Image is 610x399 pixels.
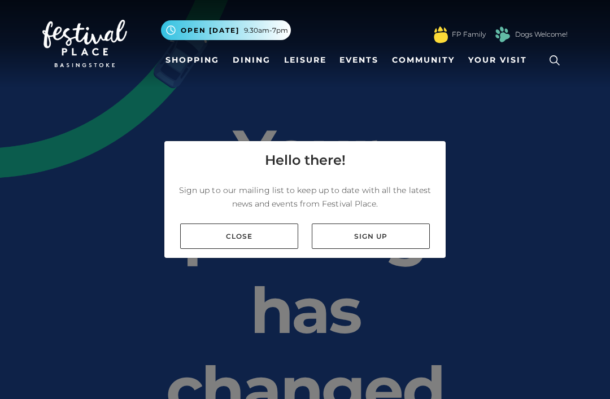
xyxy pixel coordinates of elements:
[468,54,527,66] span: Your Visit
[228,50,275,71] a: Dining
[452,29,486,40] a: FP Family
[173,183,437,211] p: Sign up to our mailing list to keep up to date with all the latest news and events from Festival ...
[161,50,224,71] a: Shopping
[312,223,430,249] a: Sign up
[464,50,537,71] a: Your Visit
[515,29,568,40] a: Dogs Welcome!
[265,150,346,170] h4: Hello there!
[335,50,383,71] a: Events
[387,50,459,71] a: Community
[180,223,298,249] a: Close
[42,20,127,67] img: Festival Place Logo
[181,25,239,36] span: Open [DATE]
[244,25,288,36] span: 9.30am-7pm
[280,50,331,71] a: Leisure
[161,20,291,40] button: Open [DATE] 9.30am-7pm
